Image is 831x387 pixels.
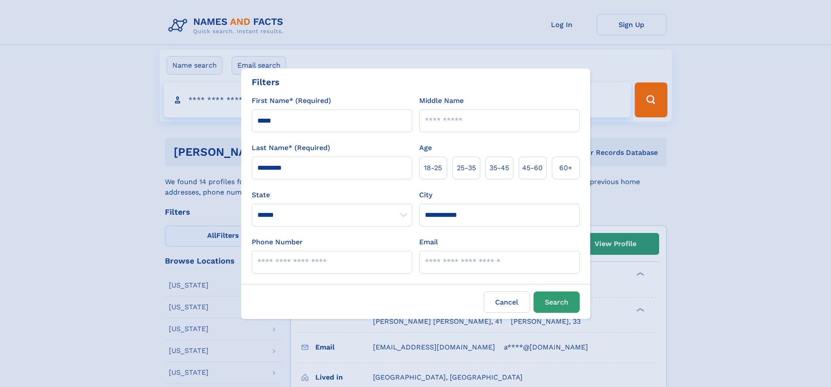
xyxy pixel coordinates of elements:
label: Middle Name [419,96,464,106]
span: 25‑35 [457,163,476,173]
span: 45‑60 [522,163,543,173]
label: Age [419,143,432,153]
label: City [419,190,432,200]
label: Last Name* (Required) [252,143,330,153]
button: Search [533,291,580,313]
label: First Name* (Required) [252,96,331,106]
label: State [252,190,412,200]
label: Email [419,237,438,247]
span: 60+ [559,163,572,173]
span: 18‑25 [424,163,442,173]
span: 35‑45 [489,163,509,173]
label: Phone Number [252,237,303,247]
label: Cancel [484,291,530,313]
div: Filters [252,75,280,89]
